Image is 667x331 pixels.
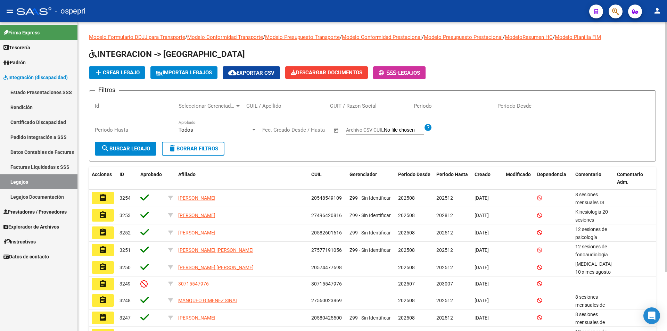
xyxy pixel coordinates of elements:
[99,228,107,237] mat-icon: assignment
[99,263,107,271] mat-icon: assignment
[178,298,237,303] span: MANQUEO GIMENEZ SINAI
[311,195,342,201] span: 20548549109
[398,213,415,218] span: 202508
[643,307,660,324] div: Open Intercom Messenger
[120,298,131,303] span: 3248
[178,315,215,321] span: [PERSON_NAME]
[179,103,235,109] span: Seleccionar Gerenciador
[3,223,59,231] span: Explorador de Archivos
[120,213,131,218] span: 3253
[120,195,131,201] span: 3254
[99,193,107,202] mat-icon: assignment
[349,213,391,218] span: Z99 - Sin Identificar
[120,230,131,235] span: 3252
[346,127,384,133] span: Archivo CSV CUIL
[156,69,212,76] span: IMPORTAR LEGAJOS
[349,247,391,253] span: Z99 - Sin Identificar
[347,167,395,190] datatable-header-cell: Gerenciador
[117,167,138,190] datatable-header-cell: ID
[398,298,415,303] span: 202508
[475,213,489,218] span: [DATE]
[311,247,342,253] span: 27577191056
[175,167,308,190] datatable-header-cell: Afiliado
[89,167,117,190] datatable-header-cell: Acciones
[99,296,107,304] mat-icon: assignment
[503,167,534,190] datatable-header-cell: Modificado
[436,315,453,321] span: 202512
[311,172,322,177] span: CUIL
[101,146,150,152] span: Buscar Legajo
[398,265,415,270] span: 202508
[384,127,424,133] input: Archivo CSV CUIL
[89,34,185,40] a: Modelo Formulario DDJJ para Transporte
[379,70,398,76] span: -
[311,298,342,303] span: 27560023869
[3,208,67,216] span: Prestadores / Proveedores
[475,315,489,321] span: [DATE]
[342,34,422,40] a: Modelo Conformidad Prestacional
[614,167,656,190] datatable-header-cell: Comentario Adm.
[291,127,325,133] input: End date
[95,142,156,156] button: Buscar Legajo
[120,265,131,270] span: 3250
[228,68,237,77] mat-icon: cloud_download
[3,253,49,260] span: Datos de contacto
[349,195,391,201] span: Z99 - Sin Identificar
[178,265,254,270] span: [PERSON_NAME] [PERSON_NAME]
[475,298,489,303] span: [DATE]
[265,34,340,40] a: Modelo Presupuesto Transporte
[140,172,162,177] span: Aprobado
[575,192,615,229] span: 8 sesiones mensuales DI BATTISTA VALENTINA/ Agosto a diciembre
[475,247,489,253] span: [DATE]
[475,230,489,235] span: [DATE]
[138,167,165,190] datatable-header-cell: Aprobado
[3,74,68,81] span: Integración (discapacidad)
[89,49,245,59] span: INTEGRACION -> [GEOGRAPHIC_DATA]
[436,298,453,303] span: 202512
[99,280,107,288] mat-icon: assignment
[168,144,176,152] mat-icon: delete
[178,172,196,177] span: Afiliado
[311,230,342,235] span: 20582601616
[291,69,362,76] span: Descargar Documentos
[472,167,503,190] datatable-header-cell: Creado
[178,247,254,253] span: [PERSON_NAME] [PERSON_NAME]
[285,66,368,79] button: Descargar Documentos
[162,142,224,156] button: Borrar Filtros
[94,69,140,76] span: Crear Legajo
[398,247,415,253] span: 202508
[436,265,453,270] span: 202512
[475,281,489,287] span: [DATE]
[311,281,342,287] span: 30715547976
[534,167,573,190] datatable-header-cell: Dependencia
[89,66,145,79] button: Crear Legajo
[120,247,131,253] span: 3251
[398,315,415,321] span: 202508
[3,59,26,66] span: Padrón
[99,246,107,254] mat-icon: assignment
[120,281,131,287] span: 3249
[575,209,612,246] span: Kinesiologia 20 sesiones mensuales 13/08/2025 al 31/12/2025 Lic Rosaroli Fabiana
[92,172,112,177] span: Acciones
[3,238,36,246] span: Instructivos
[398,70,420,76] span: Legajos
[101,144,109,152] mat-icon: search
[178,213,215,218] span: [PERSON_NAME]
[349,172,377,177] span: Gerenciador
[436,281,453,287] span: 203007
[178,281,209,287] span: 30715547976
[424,123,432,132] mat-icon: help
[6,7,14,15] mat-icon: menu
[179,127,193,133] span: Todos
[575,226,615,256] span: 12 sesiones de psicología Bailati Ailin/ Agosto a dic
[555,34,601,40] a: Modelo Planilla FIM
[3,44,30,51] span: Tesorería
[653,7,661,15] mat-icon: person
[95,85,119,95] h3: Filtros
[398,281,415,287] span: 202507
[475,172,491,177] span: Creado
[537,172,566,177] span: Dependencia
[575,244,615,313] span: 12 sesiones de fonoaudiologia MUÑIZ ANA LAURA/ AGOSTO A DIC Psicologia 12 x mes 14/08/2025 al 31/...
[398,172,430,177] span: Periodo Desde
[168,146,218,152] span: Borrar Filtros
